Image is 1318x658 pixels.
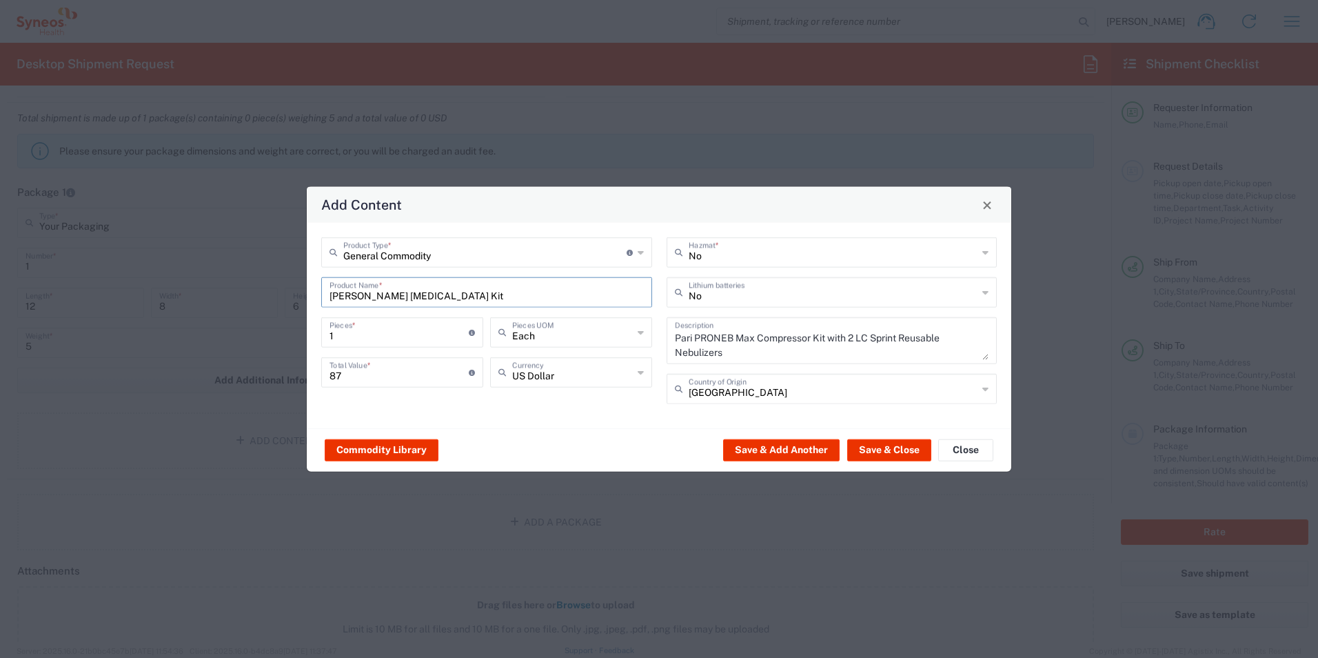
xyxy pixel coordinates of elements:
[977,195,997,215] button: Close
[325,439,438,461] button: Commodity Library
[321,195,402,215] h4: Add Content
[847,439,931,461] button: Save & Close
[938,439,993,461] button: Close
[723,439,840,461] button: Save & Add Another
